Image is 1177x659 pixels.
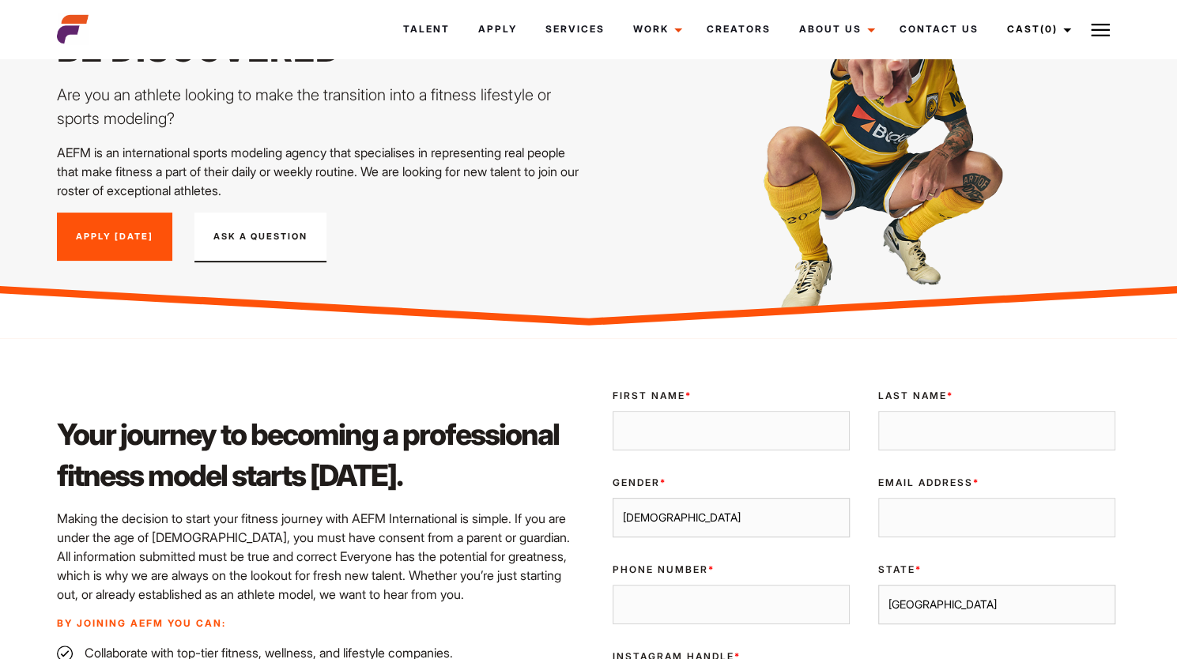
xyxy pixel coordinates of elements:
[57,213,172,262] a: Apply [DATE]
[878,563,1115,577] label: State
[57,509,579,604] p: Making the decision to start your fitness journey with AEFM International is simple. If you are u...
[878,476,1115,490] label: Email Address
[463,8,530,51] a: Apply
[57,83,579,130] p: Are you an athlete looking to make the transition into a fitness lifestyle or sports modeling?
[613,563,850,577] label: Phone Number
[194,213,326,263] button: Ask A Question
[784,8,885,51] a: About Us
[57,13,89,45] img: cropped-aefm-brand-fav-22-square.png
[388,8,463,51] a: Talent
[57,143,579,200] p: AEFM is an international sports modeling agency that specialises in representing real people that...
[57,414,579,496] h2: Your journey to becoming a professional fitness model starts [DATE].
[878,389,1115,403] label: Last Name
[530,8,618,51] a: Services
[992,8,1081,51] a: Cast(0)
[692,8,784,51] a: Creators
[613,476,850,490] label: Gender
[1091,21,1110,40] img: Burger icon
[57,616,579,631] p: By joining AEFM you can:
[885,8,992,51] a: Contact Us
[618,8,692,51] a: Work
[1039,23,1057,35] span: (0)
[613,389,850,403] label: First Name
